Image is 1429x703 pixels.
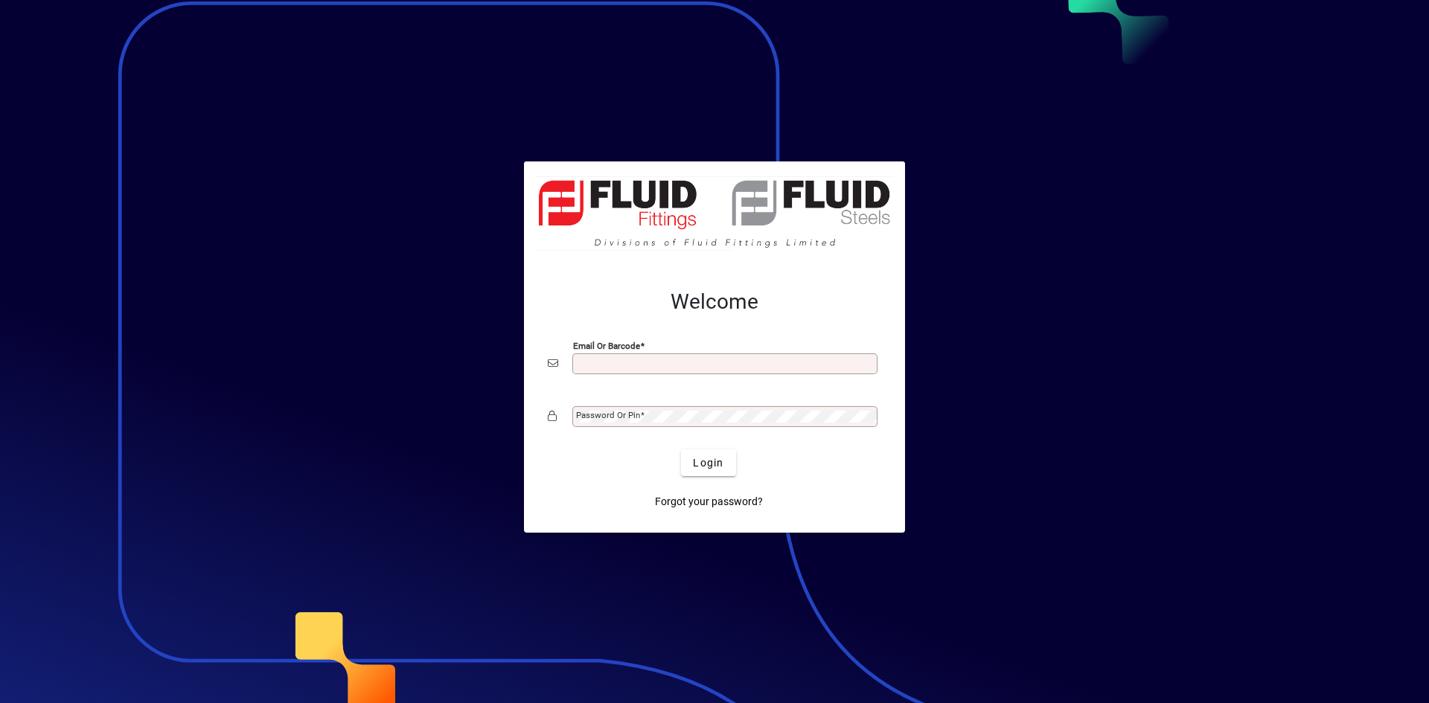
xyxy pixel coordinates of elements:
[548,289,881,315] h2: Welcome
[693,455,723,471] span: Login
[655,494,763,510] span: Forgot your password?
[649,488,769,515] a: Forgot your password?
[573,341,640,351] mat-label: Email or Barcode
[681,449,735,476] button: Login
[576,410,640,420] mat-label: Password or Pin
